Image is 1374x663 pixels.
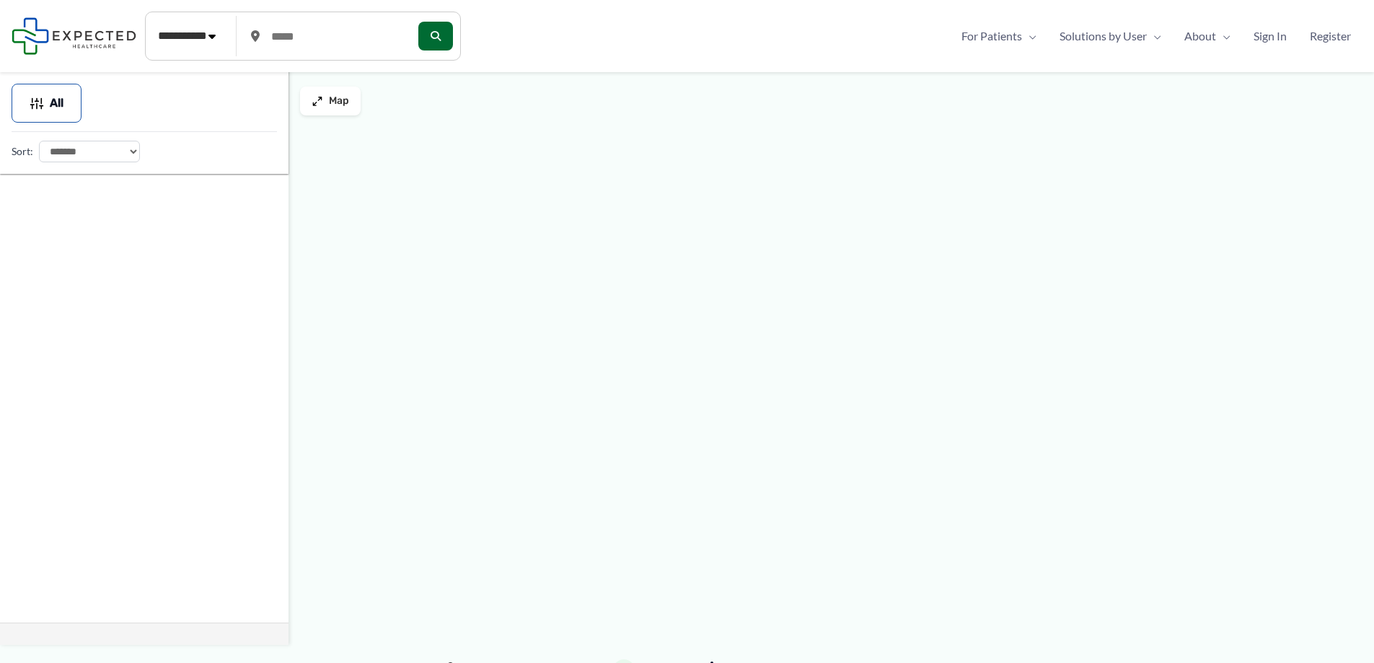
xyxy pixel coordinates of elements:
a: Sign In [1242,25,1298,47]
span: Menu Toggle [1022,25,1036,47]
button: Map [300,87,361,115]
a: AboutMenu Toggle [1173,25,1242,47]
span: Menu Toggle [1216,25,1230,47]
img: Expected Healthcare Logo - side, dark font, small [12,17,136,54]
span: Sign In [1254,25,1287,47]
span: Register [1310,25,1351,47]
img: Maximize [312,95,323,107]
a: For PatientsMenu Toggle [950,25,1048,47]
button: All [12,84,82,123]
a: Register [1298,25,1362,47]
span: Solutions by User [1060,25,1147,47]
span: Menu Toggle [1147,25,1161,47]
span: About [1184,25,1216,47]
img: Filter [30,96,44,110]
a: Solutions by UserMenu Toggle [1048,25,1173,47]
label: Sort: [12,142,33,161]
span: All [50,98,63,108]
span: For Patients [961,25,1022,47]
span: Map [329,95,349,107]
